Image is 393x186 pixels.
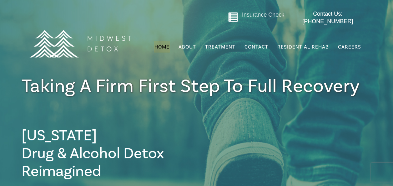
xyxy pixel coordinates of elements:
span: Taking a firm First Step To full Recovery [22,74,360,98]
a: Contact Us: [PHONE_NUMBER] [290,10,365,25]
a: Home [154,41,170,53]
span: [US_STATE] Drug & Alcohol Detox Reimagined [22,126,164,181]
a: About [178,41,197,53]
span: Contact Us: [PHONE_NUMBER] [302,11,353,24]
span: Treatment [205,44,235,49]
span: Residential Rehab [277,44,329,50]
span: Home [154,44,169,50]
a: Residential Rehab [277,41,330,53]
span: Careers [338,44,361,50]
a: Contact [244,41,269,53]
a: Insurance Check [242,12,284,18]
a: Careers [337,41,362,53]
span: About [179,44,196,49]
img: MD Logo Horitzontal white-01 (1) (1) [25,16,135,71]
a: Treatment [204,41,236,53]
span: Contact [244,44,268,49]
a: Go to midwestdetox.com/message-form-page/ [228,12,238,24]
